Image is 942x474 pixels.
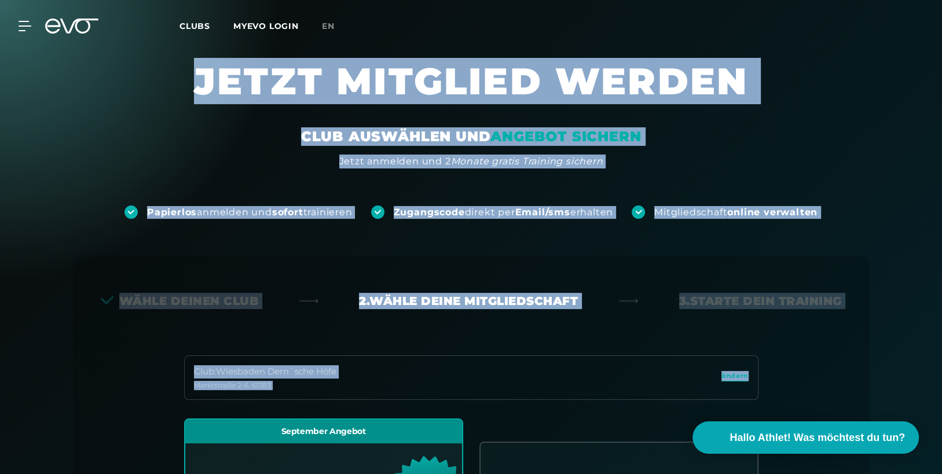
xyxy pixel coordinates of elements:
div: CLUB AUSWÄHLEN UND [301,127,641,146]
strong: online verwalten [727,207,818,218]
strong: sofort [272,207,303,218]
em: ANGEBOT SICHERN [490,128,641,145]
a: MYEVO LOGIN [233,21,299,31]
a: en [322,20,349,33]
div: Mitgliedschaft [654,206,818,219]
span: Hallo Athlet! Was möchtest du tun? [730,430,905,446]
span: Clubs [179,21,210,31]
div: Wähle deinen Club [101,293,259,309]
div: 2. Wähle deine Mitgliedschaft [359,293,578,309]
em: Monate gratis Training sichern [451,156,603,167]
span: en [322,21,335,31]
div: anmelden und trainieren [147,206,353,219]
button: Hallo Athlet! Was möchtest du tun? [692,421,919,454]
span: ändern [721,371,748,381]
h1: JETZT MITGLIED WERDEN [124,58,819,127]
a: Clubs [179,20,233,31]
div: Marktstraße 2-6 , 65183 [194,381,336,390]
div: 3. Starte dein Training [679,293,842,309]
div: direkt per erhalten [394,206,613,219]
a: ändern [721,371,748,384]
strong: Zugangscode [394,207,465,218]
div: Club : Wiesbaden Dern´sche Höfe [194,365,336,379]
strong: Papierlos [147,207,197,218]
strong: Email/sms [515,207,570,218]
div: Jetzt anmelden und 2 [339,155,603,168]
